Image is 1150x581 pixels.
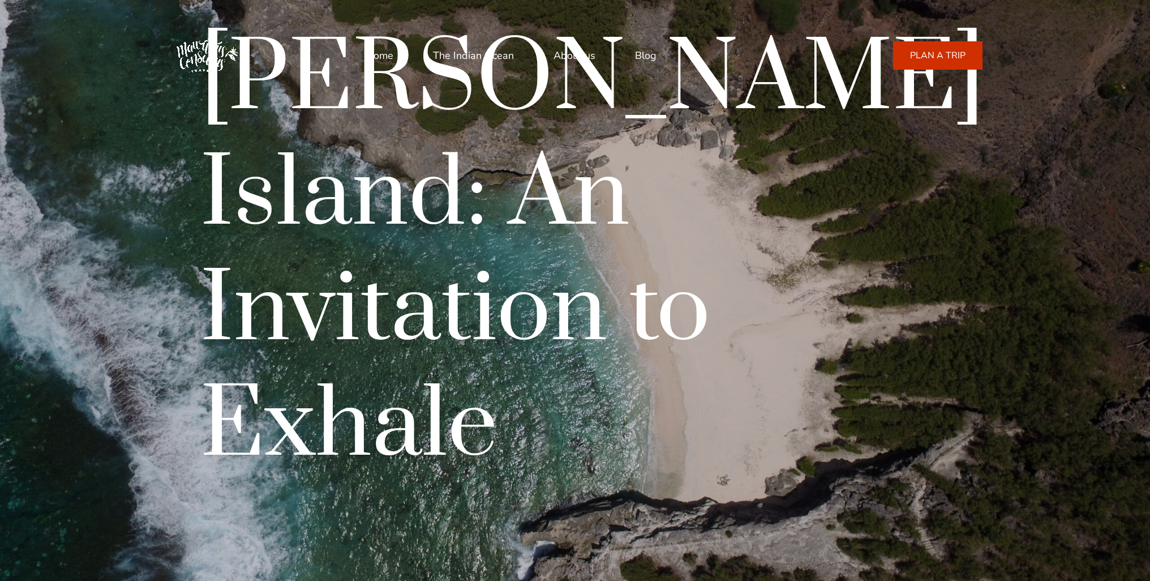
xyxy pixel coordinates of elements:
[200,23,984,485] h1: [PERSON_NAME] Island: An Invitation to Exhale
[893,41,982,70] a: PLAN A TRIP
[635,42,656,69] a: Blog
[366,42,393,69] a: Home
[433,42,514,69] a: The Indian Ocean
[553,42,595,69] a: About us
